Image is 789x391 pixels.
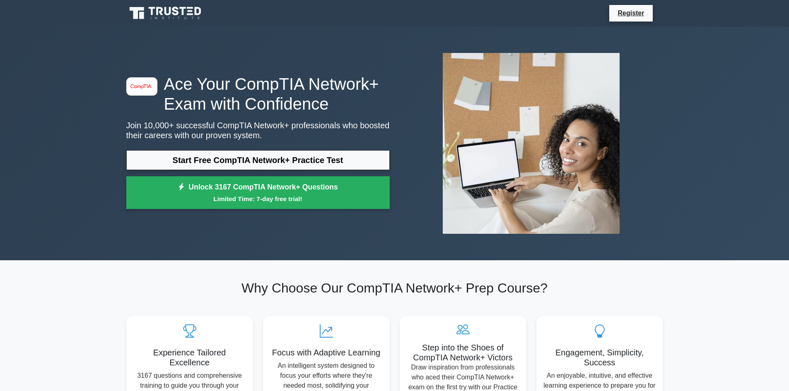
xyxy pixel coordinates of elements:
[137,194,379,204] small: Limited Time: 7-day free trial!
[406,343,520,362] h5: Step into the Shoes of CompTIA Network+ Victors
[126,176,390,209] a: Unlock 3167 CompTIA Network+ QuestionsLimited Time: 7-day free trial!
[126,74,390,114] h1: Ace Your CompTIA Network+ Exam with Confidence
[126,150,390,170] a: Start Free CompTIA Network+ Practice Test
[543,348,656,367] h5: Engagement, Simplicity, Success
[126,280,663,296] h2: Why Choose Our CompTIA Network+ Prep Course?
[126,120,390,140] p: Join 10,000+ successful CompTIA Network+ professionals who boosted their careers with our proven ...
[133,348,246,367] h5: Experience Tailored Excellence
[270,348,383,357] h5: Focus with Adaptive Learning
[613,8,649,18] a: Register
